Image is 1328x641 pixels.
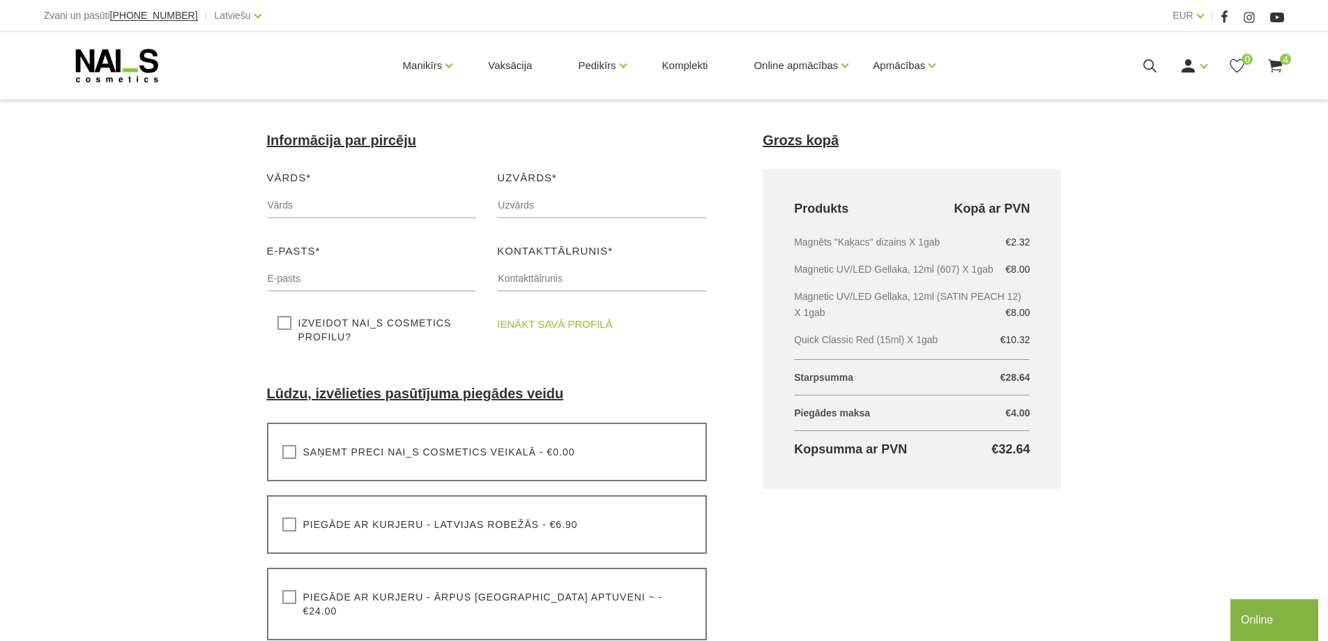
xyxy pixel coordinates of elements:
[1011,402,1030,423] span: 4.00
[1242,54,1253,65] span: 0
[1005,262,1030,278] span: €8.00
[267,243,321,259] label: E-pasts*
[497,243,613,259] label: Kontakttālrunis*
[794,201,1030,217] h4: Produkts
[1005,305,1030,321] span: €8.00
[651,32,719,99] a: Komplekti
[497,265,707,292] input: Kontakttālrunis
[267,386,708,402] h4: Lūdzu, izvēlieties pasūtījuma piegādes veidu
[267,169,312,186] label: Vārds*
[477,32,543,99] a: Vaksācija
[794,234,1030,250] li: Magnēts "Kaķacs" dizains X 1gab
[998,442,1030,458] span: 32.64
[215,7,251,24] a: Latviešu
[794,262,1030,278] li: Magnetic UV/LED Gellaka, 12ml (607) X 1gab
[403,38,443,93] a: Manikīrs
[1267,57,1284,75] a: 4
[794,289,1030,321] li: Magnetic UV/LED Gellaka, 12ml (SATIN PEACH 12) X 1gab
[1005,402,1011,423] span: €
[954,201,1030,217] span: Kopā ar PVN
[1000,367,1006,388] span: €
[754,38,838,93] a: Online apmācības
[267,133,708,149] h4: Informācija par pircēju
[794,360,1030,395] p: Starpsumma
[1228,57,1246,75] a: 0
[1280,54,1291,65] span: 4
[1000,332,1030,348] span: €10.32
[497,169,557,186] label: Uzvārds*
[1173,7,1193,24] a: EUR
[794,442,1030,458] h4: Kopsumma ar PVN
[282,445,575,459] label: Saņemt preci NAI_S cosmetics veikalā - €0.00
[44,7,198,24] div: Zvani un pasūti
[794,395,1030,431] p: Piegādes maksa
[873,38,925,93] a: Apmācības
[1005,367,1030,388] span: 28.64
[277,316,466,344] label: Izveidot NAI_S cosmetics profilu?
[1211,7,1214,24] span: |
[1230,596,1321,641] iframe: chat widget
[497,192,707,218] input: Uzvārds
[267,192,477,218] input: Vārds
[205,7,208,24] span: |
[282,518,578,531] label: Piegāde ar kurjeru - Latvijas robežās - €6.90
[282,590,692,618] label: Piegāde ar kurjeru - ārpus [GEOGRAPHIC_DATA] aptuveni ~ - €24.00
[497,316,612,333] a: ienākt savā profilā
[110,10,198,21] a: [PHONE_NUMBER]
[1005,234,1030,250] span: €2.32
[794,332,1030,348] li: Quick Classic Red (15ml) X 1gab
[267,265,477,292] input: E-pasts
[763,133,1061,149] h4: Grozs kopā
[991,442,998,458] span: €
[578,38,616,93] a: Pedikīrs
